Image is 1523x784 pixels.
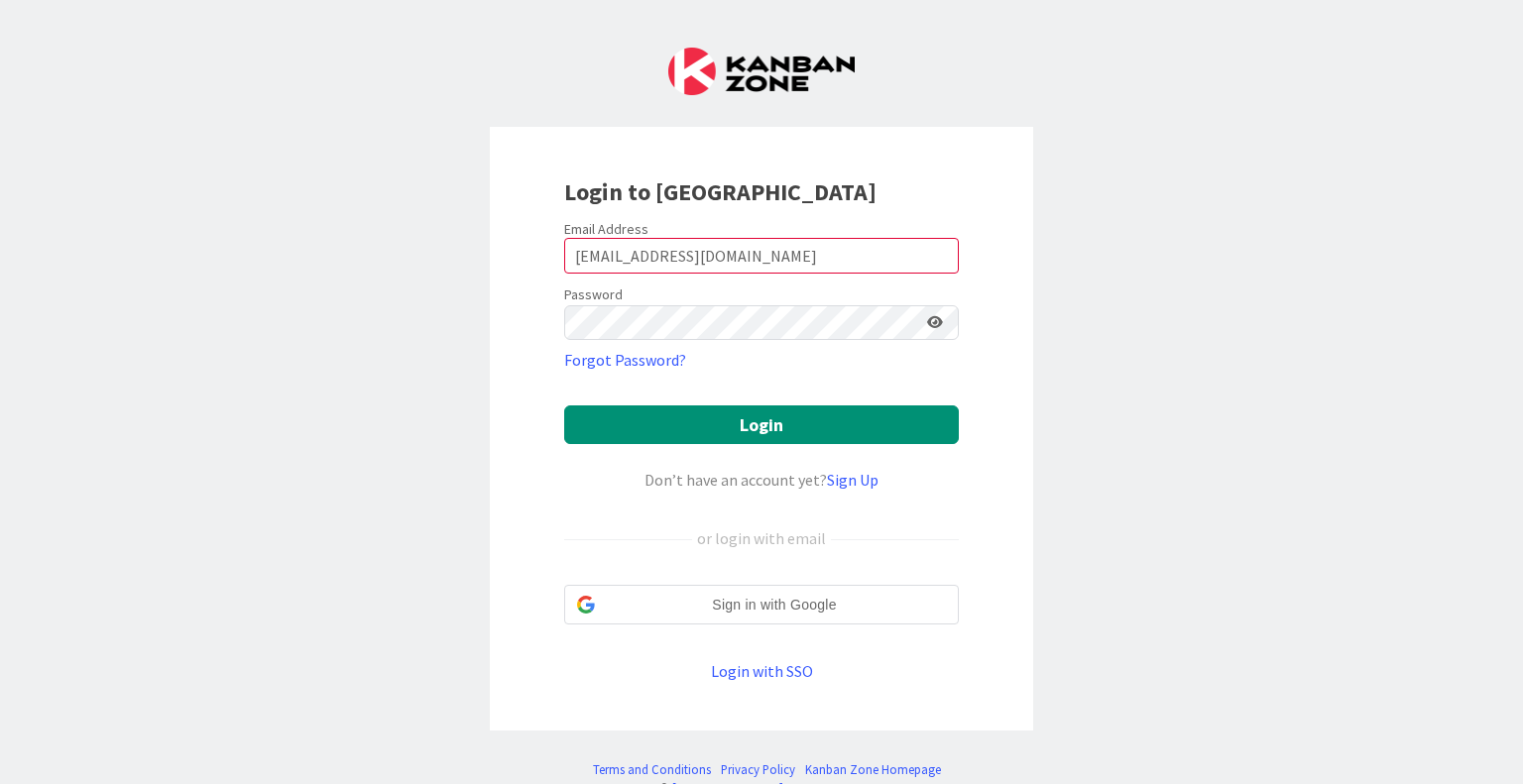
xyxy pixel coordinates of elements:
[564,405,959,444] button: Login
[564,220,648,238] label: Email Address
[564,468,959,492] div: Don’t have an account yet?
[593,760,711,779] a: Terms and Conditions
[827,470,879,490] a: Sign Up
[668,48,855,95] img: Kanban Zone
[564,585,959,624] div: Sign in with Google
[564,284,623,305] label: Password
[564,176,877,207] b: Login to [GEOGRAPHIC_DATA]
[721,760,795,779] a: Privacy Policy
[711,661,813,681] a: Login with SSO
[805,760,941,779] a: Kanban Zone Homepage
[603,595,946,616] span: Sign in with Google
[692,526,831,550] div: or login with email
[564,348,686,372] a: Forgot Password?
